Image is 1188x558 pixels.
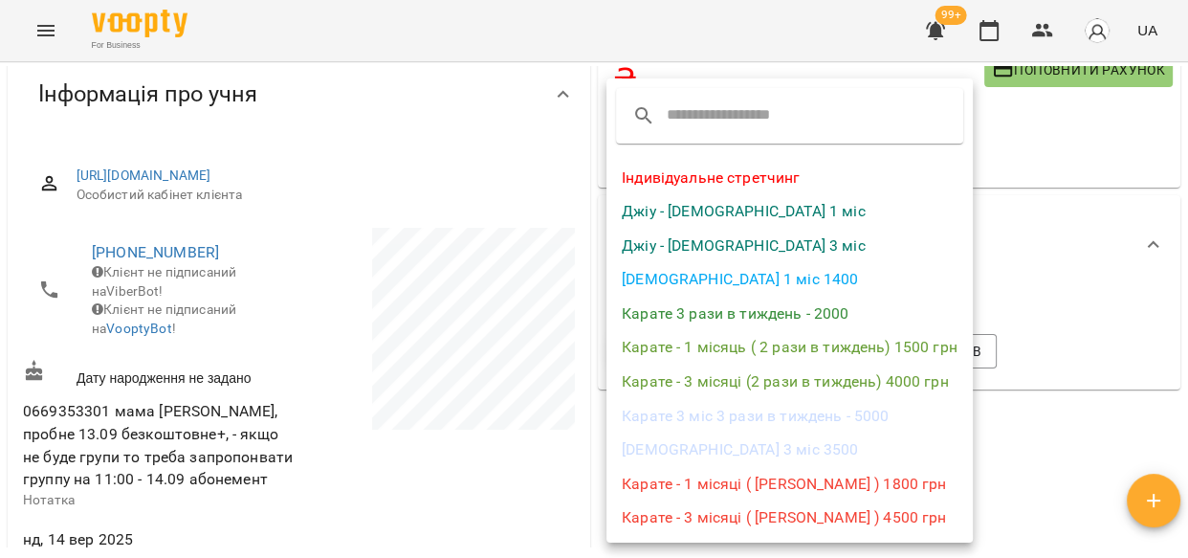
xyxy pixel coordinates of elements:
li: [DEMOGRAPHIC_DATA] 3 міс 3500 [606,433,973,467]
li: Карате 3 рази в тиждень - 2000 [606,297,973,331]
li: Карате - 3 місяці ( [PERSON_NAME] ) 4500 грн [606,501,973,535]
li: Карате - 1 місяці ( [PERSON_NAME] ) 1800 грн [606,467,973,502]
li: [DEMOGRAPHIC_DATA] 1 міс 1400 [606,262,973,297]
li: Карате - 3 місяці (2 рази в тиждень) 4000 грн [606,365,973,399]
li: Джіу - [DEMOGRAPHIC_DATA] 1 міс [606,194,973,229]
li: Джіу - [DEMOGRAPHIC_DATA] 3 міс [606,229,973,263]
li: Карате - 1 місяць ( 2 рази в тиждень) 1500 грн [606,330,973,365]
li: Індивідуальне стретчинг [606,161,973,195]
li: Карате 3 міс 3 рази в тиждень - 5000 [606,399,973,434]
